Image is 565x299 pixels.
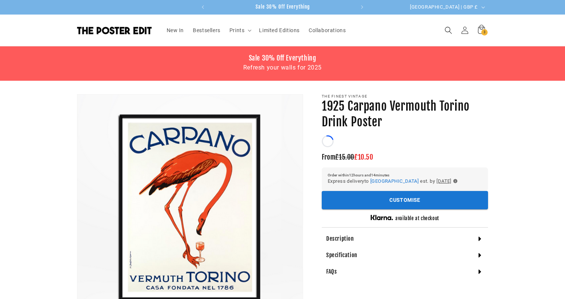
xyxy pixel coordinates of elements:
a: New In [162,22,189,38]
span: Collaborations [309,27,346,34]
p: The Finest Vintage [322,94,488,99]
span: £10.50 [354,153,373,161]
img: The Poster Edit [77,27,152,34]
span: New In [167,27,184,34]
span: Limited Editions [259,27,300,34]
h5: available at checkout [395,215,439,222]
button: Customise [322,191,488,209]
h4: Description [326,235,354,243]
a: Limited Editions [254,22,304,38]
h1: 1925 Carpano Vermouth Torino Drink Poster [322,99,488,130]
span: [GEOGRAPHIC_DATA] [370,178,419,184]
span: [DATE] [436,177,451,185]
button: [GEOGRAPHIC_DATA] [370,177,419,185]
div: outlined primary button group [322,191,488,209]
span: est. by [420,177,435,185]
summary: Prints [225,22,255,38]
h4: Specification [326,252,357,259]
span: £15.00 [335,153,354,161]
span: 3 [484,29,486,36]
span: Prints [229,27,245,34]
span: Express delivery to [328,177,369,185]
span: [GEOGRAPHIC_DATA] | GBP £ [410,3,478,11]
h6: Order within 12 hours and 14 minutes [328,173,482,177]
span: Sale 30% Off Everything [256,4,310,10]
a: Collaborations [304,22,350,38]
summary: Search [440,22,457,38]
h3: From [322,153,488,161]
a: Bestsellers [188,22,225,38]
span: Bestsellers [193,27,220,34]
h4: FAQs [326,268,337,275]
a: The Poster Edit [74,24,155,37]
